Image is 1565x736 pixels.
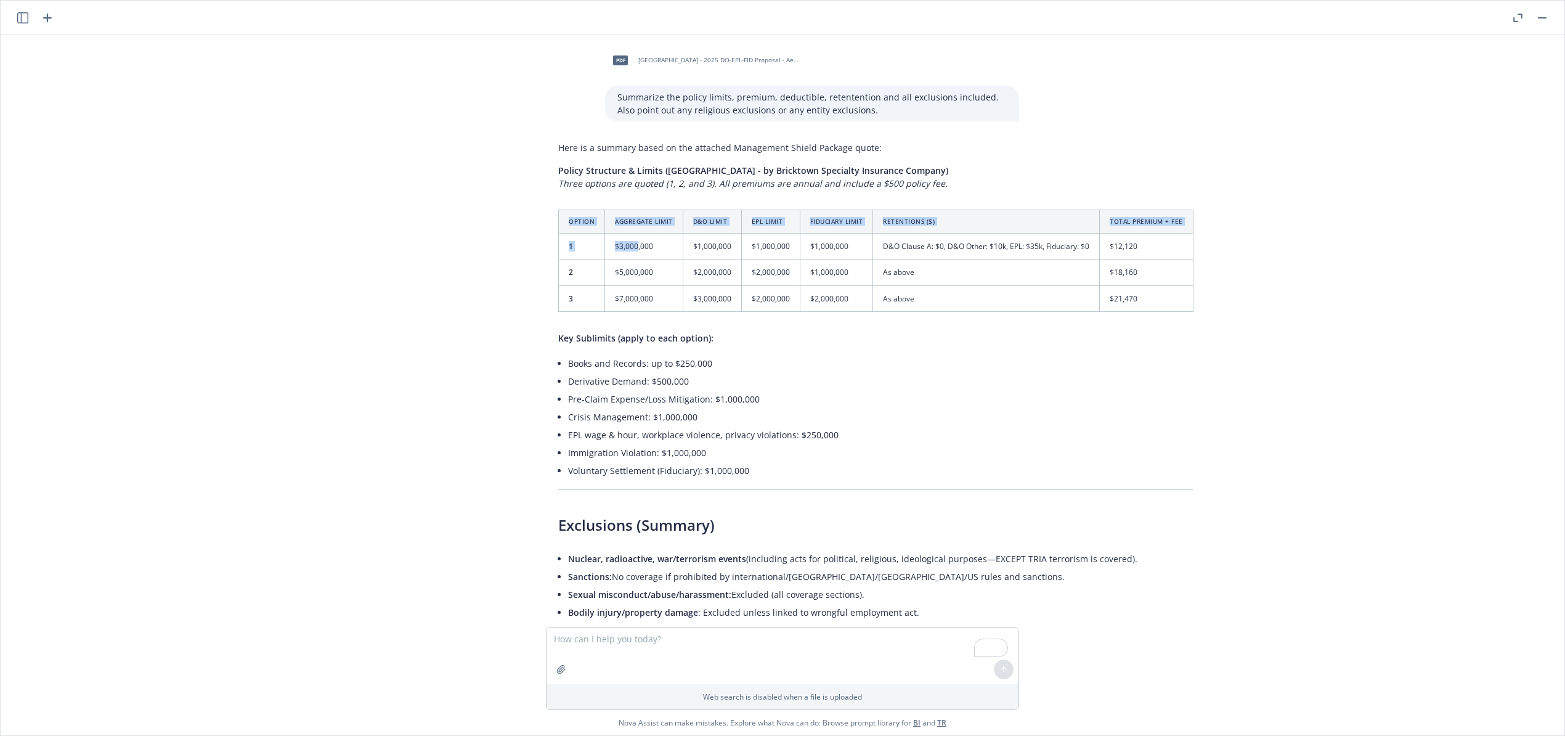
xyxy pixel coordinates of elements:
[605,260,683,285] td: $5,000,000
[568,607,698,618] span: Bodily injury/property damage
[683,285,741,311] td: $3,000,000
[568,550,1193,568] li: (including acts for political, religious, ideological purposes—EXCEPT TRIA terrorism is covered).
[741,234,800,260] td: $1,000,000
[558,178,948,189] em: Three options are quoted (1, 2, and 3). All premiums are annual and include a $500 policy fee.
[800,285,873,311] td: $2,000,000
[605,45,802,76] div: pdf[GEOGRAPHIC_DATA] - 2025 DO-EPL-FID Proposal - Aegis [DATE].pdf
[568,571,612,583] span: Sanctions:
[873,234,1100,260] td: D&O Clause A: $0, D&O Other: $10k, EPL: $35k, Fiduciary: $0
[568,426,1193,444] li: EPL wage & hour, workplace violence, privacy violations: $250,000
[568,553,746,565] span: Nuclear, radioactive, war/terrorism events
[559,210,605,234] th: Option
[558,515,715,535] span: Exclusions (Summary)
[605,210,683,234] th: Aggregate Limit
[605,234,683,260] td: $3,000,000
[568,462,1193,480] li: Voluntary Settlement (Fiduciary): $1,000,000
[937,718,946,728] a: TR
[683,210,741,234] th: D&O Limit
[569,293,573,304] span: 3
[873,210,1100,234] th: Retentions ($)
[1100,260,1193,285] td: $18,160
[568,603,1193,621] li: : Excluded unless linked to wrongful employment act.
[568,589,731,600] span: Sexual misconduct/abuse/harassment:
[873,285,1100,311] td: As above
[558,165,948,176] span: Policy Structure & Limits ([GEOGRAPHIC_DATA] - by Bricktown Specialty Insurance Company)
[568,390,1193,408] li: Pre-Claim Expense/Loss Mitigation: $1,000,000
[741,260,800,285] td: $2,000,000
[568,624,673,636] span: Pollution events/cleanup
[741,210,800,234] th: EPL Limit
[6,710,1559,735] span: Nova Assist can make mistakes. Explore what Nova can do: Browse prompt library for and
[558,141,1193,154] p: Here is a summary based on the attached Management Shield Package quote:
[613,55,628,65] span: pdf
[569,267,573,277] span: 2
[568,444,1193,462] li: Immigration Violation: $1,000,000
[638,56,800,64] span: [GEOGRAPHIC_DATA] - 2025 DO-EPL-FID Proposal - Aegis [DATE].pdf
[741,285,800,311] td: $2,000,000
[683,260,741,285] td: $2,000,000
[547,628,1018,684] textarea: To enrich screen reader interactions, please activate Accessibility in Grammarly extension settings
[568,408,1193,426] li: Crisis Management: $1,000,000
[554,692,1011,702] p: Web search is disabled when a file is uploaded
[605,285,683,311] td: $7,000,000
[913,718,921,728] a: BI
[800,210,873,234] th: Fiduciary Limit
[617,91,1007,117] p: Summarize the policy limits, premium, deductible, retentention and all exclusions included. Also ...
[800,234,873,260] td: $1,000,000
[1100,234,1193,260] td: $12,120
[569,241,573,251] span: 1
[800,260,873,285] td: $1,000,000
[568,586,1193,603] li: Excluded (all coverage sections).
[568,372,1193,390] li: Derivative Demand: $500,000
[568,568,1193,586] li: No coverage if prohibited by international/[GEOGRAPHIC_DATA]/[GEOGRAPHIC_DATA]/US rules and sanct...
[1100,285,1193,311] td: $21,470
[1100,210,1193,234] th: Total Premium + Fee
[558,332,713,344] span: Key Sublimits (apply to each option):
[568,354,1193,372] li: Books and Records: up to $250,000
[873,260,1100,285] td: As above
[683,234,741,260] td: $1,000,000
